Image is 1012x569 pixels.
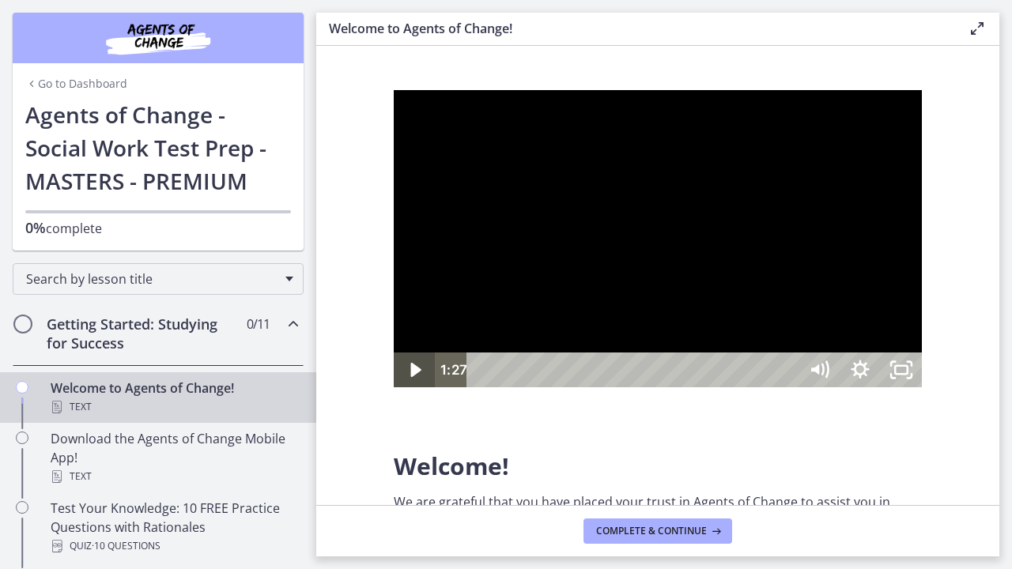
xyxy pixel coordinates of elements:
div: Text [51,467,297,486]
div: Welcome to Agents of Change! [51,379,297,416]
p: We are grateful that you have placed your trust in Agents of Change to assist you in preparing fo... [394,492,922,549]
div: Search by lesson title [13,263,304,295]
h1: Agents of Change - Social Work Test Prep - MASTERS - PREMIUM [25,98,291,198]
span: · 10 Questions [92,537,160,556]
div: Test Your Knowledge: 10 FREE Practice Questions with Rationales [51,499,297,556]
div: Quiz [51,537,297,556]
div: Text [51,398,297,416]
h3: Welcome to Agents of Change! [329,19,942,38]
span: Search by lesson title [26,270,278,288]
span: 0% [25,218,46,237]
span: Welcome! [394,450,509,482]
span: Complete & continue [596,525,707,537]
div: Playbar [88,262,395,297]
button: Show settings menu [446,262,487,297]
div: Download the Agents of Change Mobile App! [51,429,297,486]
button: Unfullscreen [487,262,528,297]
button: Mute [405,262,446,297]
img: Agents of Change Social Work Test Prep [63,19,253,57]
h2: Getting Started: Studying for Success [47,315,240,352]
button: Complete & continue [583,518,732,544]
p: complete [25,218,291,238]
span: 0 / 11 [247,315,270,333]
a: Go to Dashboard [25,76,127,92]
